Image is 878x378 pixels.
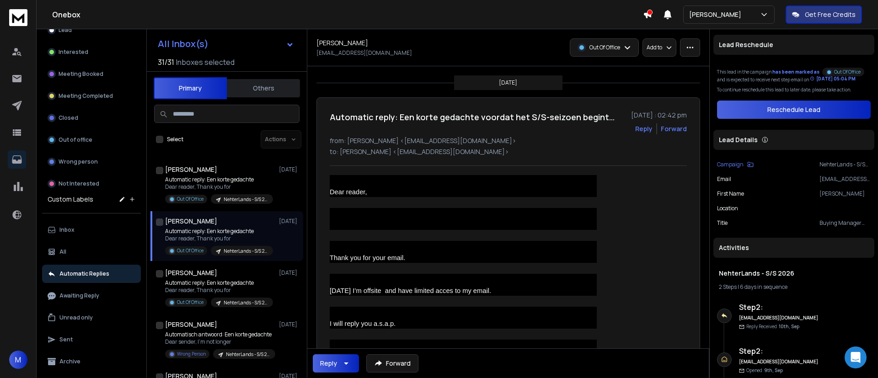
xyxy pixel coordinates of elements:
[845,346,867,368] div: Open Intercom Messenger
[224,299,268,306] p: NehterLands - S/S 2026
[719,135,758,144] p: Lead Details
[176,57,235,68] h3: Inboxes selected
[279,269,300,277] p: [DATE]
[330,188,367,196] span: Dear reader,
[59,270,109,277] p: Automatic Replies
[42,243,141,261] button: All
[330,111,615,123] h1: Automatic reply: Een korte gedachte voordat het S/S-seizoen begint…
[165,320,217,329] h1: [PERSON_NAME]
[717,66,871,83] div: This lead in the campaign and is expected to receive next step email on
[48,195,93,204] h3: Custom Labels
[316,38,368,48] h1: [PERSON_NAME]
[772,69,819,75] span: has been marked as
[42,352,141,371] button: Archive
[717,101,871,119] button: Reschedule Lead
[42,287,141,305] button: Awaiting Reply
[177,299,203,306] p: Out Of Office
[717,176,731,183] p: Email
[779,323,799,330] span: 10th, Sep
[177,247,203,254] p: Out Of Office
[740,283,787,291] span: 6 days in sequence
[717,86,871,93] p: To continue reschedule this lead to later date, please take action.
[59,292,99,299] p: Awaiting Reply
[177,351,206,357] p: Wrong Person
[330,320,396,327] span: I will reply you a.s.a.p.
[59,92,113,100] p: Meeting Completed
[165,268,217,277] h1: [PERSON_NAME]
[819,219,871,227] p: Buying Manager Costes
[713,238,874,258] div: Activities
[9,9,27,26] img: logo
[661,124,687,133] div: Forward
[810,75,856,82] div: [DATE] 05:04 PM
[165,287,273,294] p: Dear reader, Thank you for
[165,228,273,235] p: Automatic reply: Een korte gedachte
[59,226,75,234] p: Inbox
[9,351,27,369] button: M
[316,49,412,57] p: [EMAIL_ADDRESS][DOMAIN_NAME]
[59,358,80,365] p: Archive
[805,10,856,19] p: Get Free Credits
[320,359,337,368] div: Reply
[330,136,687,145] p: from: [PERSON_NAME] <[EMAIL_ADDRESS][DOMAIN_NAME]>
[226,351,270,358] p: NehterLands - S/S 2026
[165,183,273,191] p: Dear reader, Thank you for
[739,358,819,365] h6: [EMAIL_ADDRESS][DOMAIN_NAME]
[313,354,359,373] button: Reply
[746,323,799,330] p: Reply Received
[165,165,217,174] h1: [PERSON_NAME]
[158,57,174,68] span: 31 / 31
[42,330,141,349] button: Sent
[330,287,491,294] span: [DATE] I’m offsite and have limited acces to my email.
[746,367,783,374] p: Opened
[59,180,99,187] p: Not Interested
[42,65,141,83] button: Meeting Booked
[165,279,273,287] p: Automatic reply: Een korte gedachte
[739,314,819,321] h6: [EMAIL_ADDRESS][DOMAIN_NAME]
[42,21,141,39] button: Lead
[165,331,275,338] p: Automatisch antwoord: Een korte gedachte
[764,367,783,373] span: 9th, Sep
[224,248,268,255] p: NehterLands - S/S 2026
[177,196,203,202] p: Out Of Office
[689,10,745,19] p: [PERSON_NAME]
[717,219,728,227] p: title
[59,70,103,78] p: Meeting Booked
[819,176,871,183] p: [EMAIL_ADDRESS][DOMAIN_NAME]
[819,161,871,168] p: NehterLands - S/S 2026
[819,190,871,197] p: [PERSON_NAME]
[330,147,687,156] p: to: [PERSON_NAME] <[EMAIL_ADDRESS][DOMAIN_NAME]>
[150,35,301,53] button: All Inbox(s)
[227,78,300,98] button: Others
[834,69,861,75] p: Out Of Office
[739,302,819,313] h6: Step 2 :
[42,309,141,327] button: Unread only
[167,136,183,143] label: Select
[59,336,73,343] p: Sent
[279,321,300,328] p: [DATE]
[52,9,643,20] h1: Onebox
[719,269,869,278] h1: NehterLands - S/S 2026
[330,254,405,261] span: Thank you for your email.
[59,136,92,144] p: Out of office
[635,124,653,133] button: Reply
[42,221,141,239] button: Inbox
[42,87,141,105] button: Meeting Completed
[165,176,273,183] p: Automatic reply: Een korte gedachte
[719,40,773,49] p: Lead Reschedule
[647,44,662,51] p: Add to
[59,314,93,321] p: Unread only
[42,131,141,149] button: Out of office
[717,161,754,168] button: Campaign
[59,27,72,34] p: Lead
[42,265,141,283] button: Automatic Replies
[279,166,300,173] p: [DATE]
[719,283,869,291] div: |
[739,346,819,357] h6: Step 2 :
[279,218,300,225] p: [DATE]
[42,175,141,193] button: Not Interested
[42,153,141,171] button: Wrong person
